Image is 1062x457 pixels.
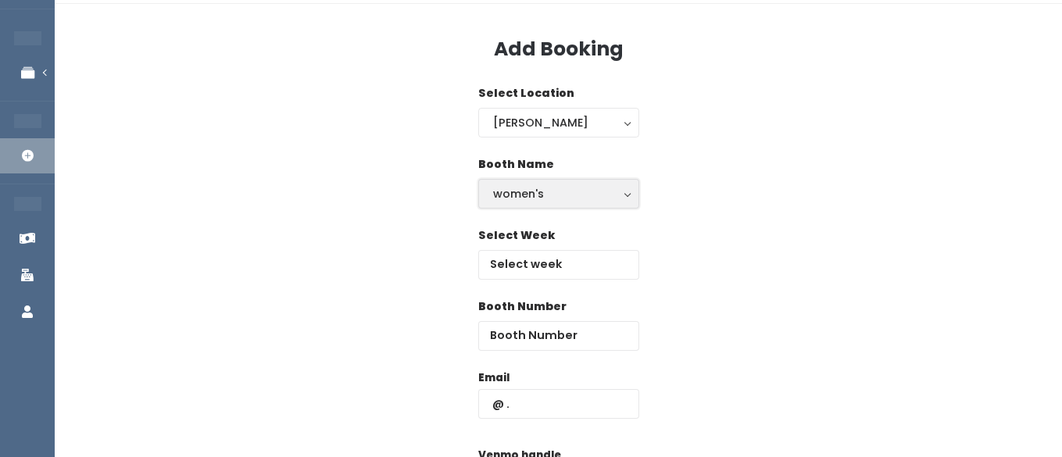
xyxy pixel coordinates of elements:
label: Select Location [478,85,574,102]
label: Select Week [478,227,555,244]
button: [PERSON_NAME] [478,108,639,137]
button: women's [478,179,639,209]
input: Booth Number [478,321,639,351]
div: women's [493,185,624,202]
div: [PERSON_NAME] [493,114,624,131]
input: @ . [478,389,639,419]
label: Email [478,370,510,386]
label: Booth Number [478,298,567,315]
input: Select week [478,250,639,280]
h3: Add Booking [494,38,624,60]
label: Booth Name [478,156,554,173]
